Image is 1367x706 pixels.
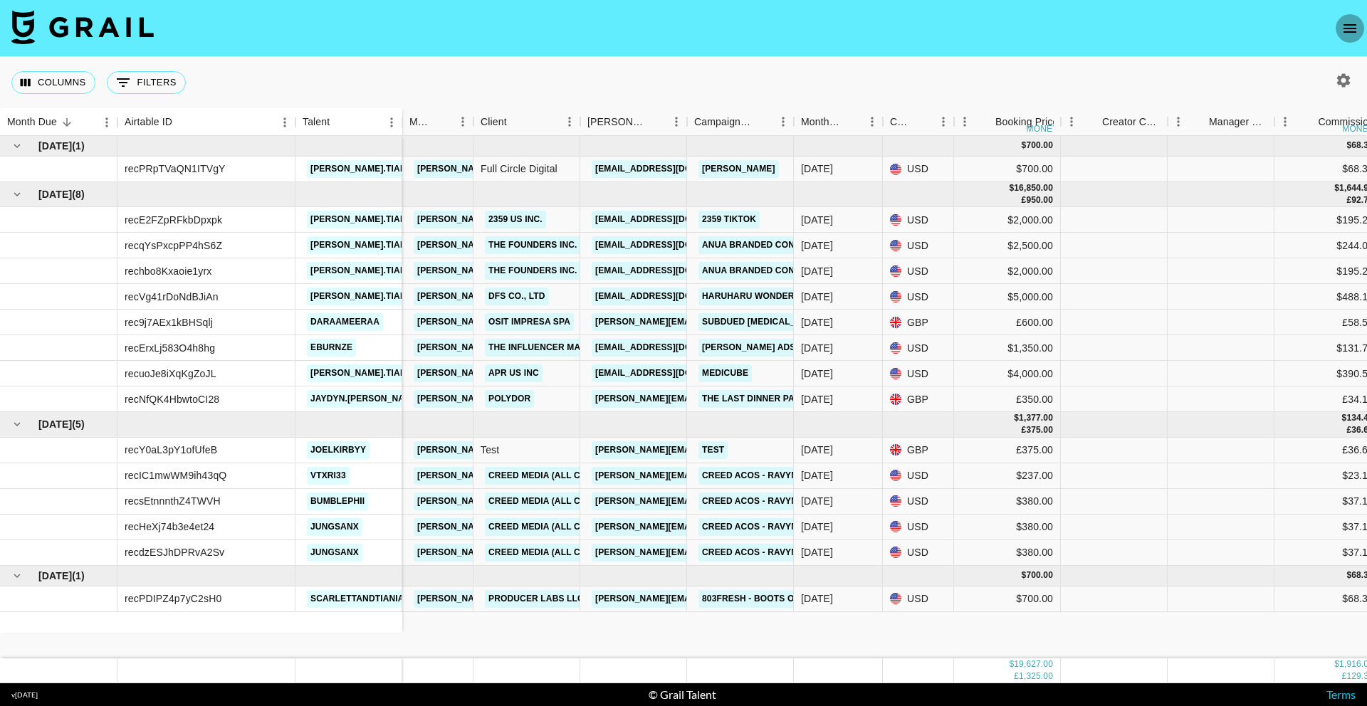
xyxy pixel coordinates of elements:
[801,238,833,253] div: Jul '25
[883,258,954,284] div: USD
[954,111,975,132] button: Menu
[698,390,874,408] a: The Last Dinner Party - The Killer
[1022,424,1027,436] div: £
[7,184,27,204] button: hide children
[592,364,751,382] a: [EMAIL_ADDRESS][DOMAIN_NAME]
[485,262,581,280] a: THE FOUNDERS INC.
[414,492,646,510] a: [PERSON_NAME][EMAIL_ADDRESS][DOMAIN_NAME]
[698,590,865,608] a: 803Fresh - Boots on the Ground
[1342,412,1347,424] div: $
[883,540,954,566] div: USD
[414,441,646,459] a: [PERSON_NAME][EMAIL_ADDRESS][DOMAIN_NAME]
[125,108,172,136] div: Airtable ID
[1014,412,1019,424] div: $
[1014,670,1019,683] div: £
[646,112,666,132] button: Sort
[698,211,760,228] a: 2359 TikTok
[485,544,633,562] a: Creed Media (All Campaigns)
[801,162,833,176] div: Aug '25
[414,262,646,280] a: [PERSON_NAME][EMAIL_ADDRESS][DOMAIN_NAME]
[698,518,858,536] a: creed acos - ravyn / tokyphile
[303,108,330,136] div: Talent
[125,213,222,227] div: recE2FZpRFkbDpxpk
[883,438,954,463] div: GBP
[954,463,1061,489] div: $237.00
[295,108,402,136] div: Talent
[753,112,772,132] button: Sort
[801,494,833,508] div: Jun '25
[954,157,1061,182] div: $700.00
[125,238,222,253] div: recqYsPxcpPP4hS6Z
[11,71,95,94] button: Select columns
[698,288,798,305] a: Haruharu Wonder
[861,111,883,132] button: Menu
[694,108,753,136] div: Campaign (Type)
[772,111,794,132] button: Menu
[592,390,897,408] a: [PERSON_NAME][EMAIL_ADDRESS][PERSON_NAME][DOMAIN_NAME]
[125,468,226,483] div: recIC1mwWM9ih43qQ
[954,284,1061,310] div: $5,000.00
[432,112,452,132] button: Sort
[954,540,1061,566] div: $380.00
[125,290,219,304] div: recVg41rDoNdBJiAn
[485,590,587,608] a: Producer Labs LLC
[414,544,646,562] a: [PERSON_NAME][EMAIL_ADDRESS][DOMAIN_NAME]
[7,566,27,586] button: hide children
[801,591,833,606] div: May '25
[473,157,580,182] div: Full Circle Digital
[883,489,954,515] div: USD
[592,288,751,305] a: [EMAIL_ADDRESS][DOMAIN_NAME]
[883,108,954,136] div: Currency
[592,236,751,254] a: [EMAIL_ADDRESS][DOMAIN_NAME]
[307,313,383,331] a: daraameeraa
[698,262,886,280] a: Anua Branded Content (ANUAUS0632)
[592,262,751,280] a: [EMAIL_ADDRESS][DOMAIN_NAME]
[883,310,954,335] div: GBP
[414,590,646,608] a: [PERSON_NAME][EMAIL_ADDRESS][DOMAIN_NAME]
[1061,111,1082,132] button: Menu
[801,264,833,278] div: Jul '25
[587,108,646,136] div: [PERSON_NAME]
[801,213,833,227] div: Jul '25
[883,463,954,489] div: USD
[330,112,350,132] button: Sort
[125,494,221,508] div: recsEtnnnthZ4TWVH
[1189,112,1209,132] button: Sort
[559,111,580,132] button: Menu
[580,108,687,136] div: Booker
[72,187,85,201] span: ( 8 )
[1342,670,1347,683] div: £
[801,545,833,559] div: Jun '25
[801,290,833,304] div: Jul '25
[1061,108,1168,136] div: Creator Commmission Override
[485,390,534,408] a: Polydor
[485,467,633,485] a: Creed Media (All Campaigns)
[883,515,954,540] div: USD
[414,236,646,254] a: [PERSON_NAME][EMAIL_ADDRESS][DOMAIN_NAME]
[698,441,728,459] a: test
[954,586,1061,612] div: $700.00
[125,162,226,176] div: recPRpTVaQN1ITVgY
[125,591,221,606] div: recPDIPZ4p7yC2sH0
[698,467,858,485] a: creed acos - ravyn / tokyphile
[592,544,897,562] a: [PERSON_NAME][EMAIL_ADDRESS][PERSON_NAME][DOMAIN_NAME]
[274,112,295,133] button: Menu
[485,492,633,510] a: Creed Media (All Campaigns)
[7,414,27,434] button: hide children
[883,284,954,310] div: USD
[414,211,646,228] a: [PERSON_NAME][EMAIL_ADDRESS][DOMAIN_NAME]
[307,518,362,536] a: jungsanx
[890,108,913,136] div: Currency
[1346,194,1351,206] div: £
[117,108,295,136] div: Airtable ID
[307,467,350,485] a: vtxri33
[1168,108,1274,136] div: Manager Commmission Override
[1346,139,1351,152] div: $
[414,390,646,408] a: [PERSON_NAME][EMAIL_ADDRESS][DOMAIN_NAME]
[125,341,215,355] div: recErxLj583O4h8hg
[1026,424,1053,436] div: 375.00
[38,569,72,583] span: [DATE]
[1082,112,1102,132] button: Sort
[801,341,833,355] div: Jul '25
[307,236,421,254] a: [PERSON_NAME].tiara1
